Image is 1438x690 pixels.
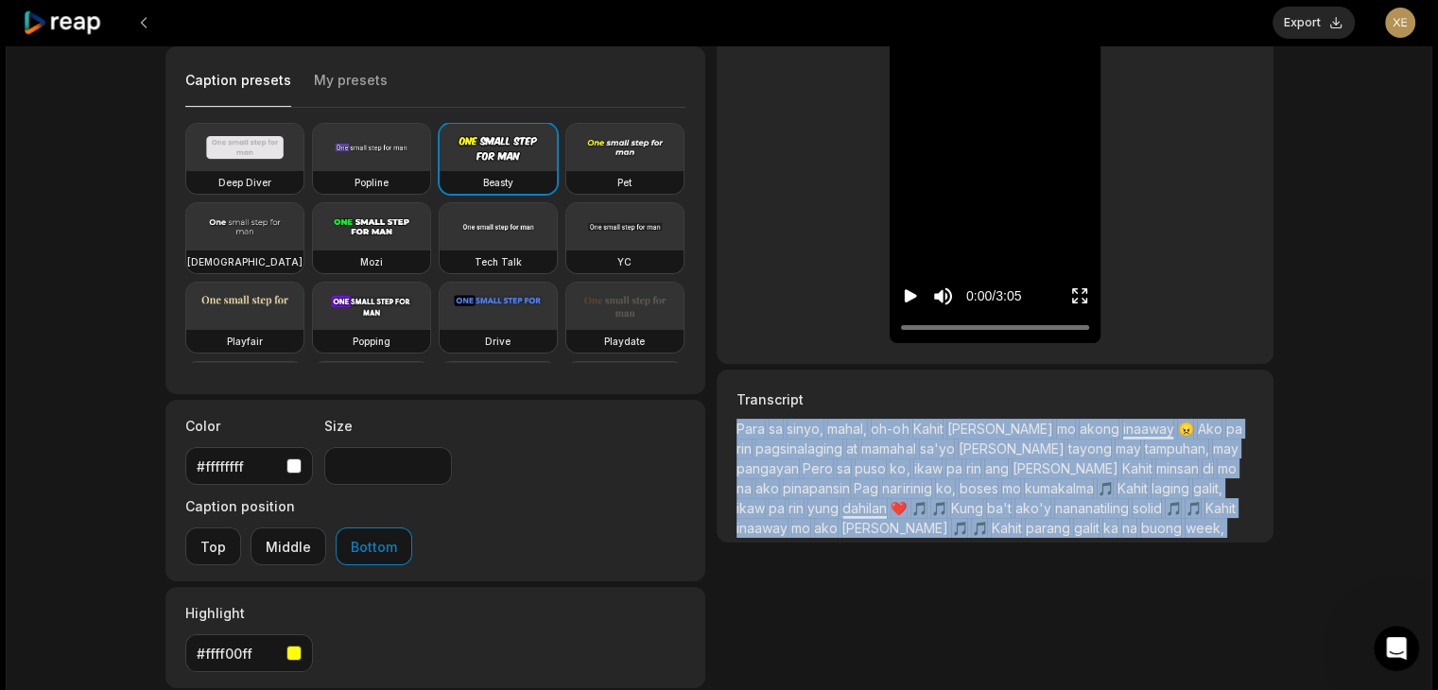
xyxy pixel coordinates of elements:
span: ikaw [913,460,945,476]
span: solid [1132,500,1165,516]
span: Kahit [1204,500,1235,516]
span: puso [855,460,890,476]
span: tampuhan, [1144,440,1212,457]
span: [PERSON_NAME] [841,520,951,536]
button: Top [185,527,241,565]
span: pa [945,460,965,476]
p: 😠 ❤️ 💑 💪 💪 ❤️ 🙏 🙏 🌅 💖 [736,419,1253,538]
span: 🎵 [930,500,950,516]
span: mo [1056,421,1079,437]
h3: Playfair [227,334,263,349]
span: pinapansin [783,480,854,496]
span: at [846,440,861,457]
h3: Popline [355,175,389,190]
h3: Popping [353,334,390,349]
span: mo [1001,480,1024,496]
span: pa [1225,421,1241,437]
span: pa [769,500,788,516]
div: #ffffffff [197,457,279,476]
span: pangayan [736,460,803,476]
span: 🎵 [1097,480,1117,496]
span: sa'yo [919,440,958,457]
span: galit, [1192,480,1221,496]
button: #ffffffff [185,447,313,485]
span: di [1202,460,1217,476]
span: na [736,480,755,496]
iframe: Intercom live chat [1374,626,1419,671]
h3: [DEMOGRAPHIC_DATA] [187,254,303,269]
span: tayong [1067,440,1115,457]
span: ikaw [736,500,769,516]
span: may [1212,440,1238,457]
span: 🎵 [971,520,991,536]
span: ko, [935,480,959,496]
span: Ako [1197,421,1225,437]
span: ba't [986,500,1014,516]
span: may [1115,440,1144,457]
span: Kahit [912,421,946,437]
span: ko, [890,460,913,476]
span: week, [1185,520,1223,536]
span: na [1121,520,1140,536]
span: [PERSON_NAME] [1012,460,1121,476]
span: ka [1102,520,1121,536]
span: sinyo, [787,421,827,437]
button: Mute sound [931,285,955,308]
span: sa [769,421,787,437]
span: inaaway [736,520,791,536]
span: boses [959,480,1001,496]
h3: Beasty [483,175,513,190]
span: Pag [854,480,882,496]
span: Kahit [1117,480,1151,496]
span: rin [788,500,807,516]
span: 🎵 [951,520,971,536]
span: inaaway [1122,421,1177,437]
span: minsan [1155,460,1202,476]
label: Caption position [185,496,412,516]
h3: Mozi [360,254,383,269]
span: nananatiling [1054,500,1132,516]
button: #ffff00ff [185,634,313,672]
span: rin [965,460,984,476]
span: laging [1151,480,1192,496]
h3: Transcript [736,389,1253,409]
span: 🎵 [1165,500,1185,516]
button: Caption presets [185,71,291,108]
span: Kahit [991,520,1025,536]
label: Size [324,416,452,436]
span: akong [1079,421,1122,437]
span: ang [984,460,1012,476]
h3: Drive [485,334,511,349]
label: Color [185,416,313,436]
span: kumakalma [1024,480,1097,496]
span: naririnig [882,480,935,496]
span: ako [814,520,841,536]
button: Enter Fullscreen [1070,279,1089,314]
button: Middle [251,527,326,565]
h3: YC [617,254,632,269]
span: ako [755,480,783,496]
span: Pero [803,460,837,476]
span: parang [1025,520,1073,536]
span: galit [1073,520,1102,536]
h3: Tech Talk [475,254,522,269]
button: Export [1273,7,1355,39]
span: dahilan [842,500,891,516]
span: pagsinalaging [755,440,846,457]
span: [PERSON_NAME] [958,440,1067,457]
span: oh-oh [871,421,912,437]
span: buong [1140,520,1185,536]
h3: Deep Diver [218,175,271,190]
span: Kahit [1121,460,1155,476]
span: sa [837,460,855,476]
span: [PERSON_NAME] [946,421,1056,437]
div: 0:00 / 3:05 [966,286,1021,306]
span: mo [791,520,814,536]
span: mahal, [827,421,871,437]
span: 🎵 [1185,500,1204,516]
span: ako'y [1014,500,1054,516]
button: Bottom [336,527,412,565]
div: #ffff00ff [197,644,279,664]
span: Kung [950,500,986,516]
span: mamahal [861,440,919,457]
